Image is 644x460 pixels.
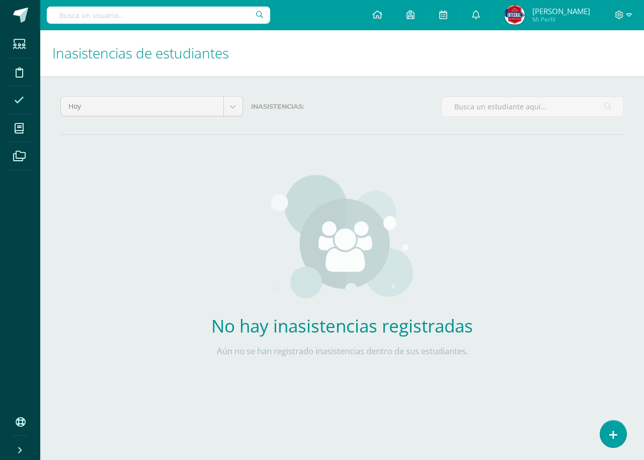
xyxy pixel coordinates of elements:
input: Busca un usuario... [47,7,270,24]
img: groups.png [271,175,414,306]
span: [PERSON_NAME] [532,6,590,16]
a: Hoy [61,97,243,116]
input: Busca un estudiante aquí... [442,97,623,116]
h2: No hay inasistencias registradas [194,314,491,338]
span: Mi Perfil [532,15,590,24]
img: 9479b67508c872087c746233754dda3e.png [505,5,525,25]
p: Aún no se han registrado inasistencias dentro de sus estudiantes. [194,346,491,357]
span: Hoy [68,97,216,116]
span: Inasistencias de estudiantes [52,43,229,62]
label: Inasistencias: [251,96,434,117]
